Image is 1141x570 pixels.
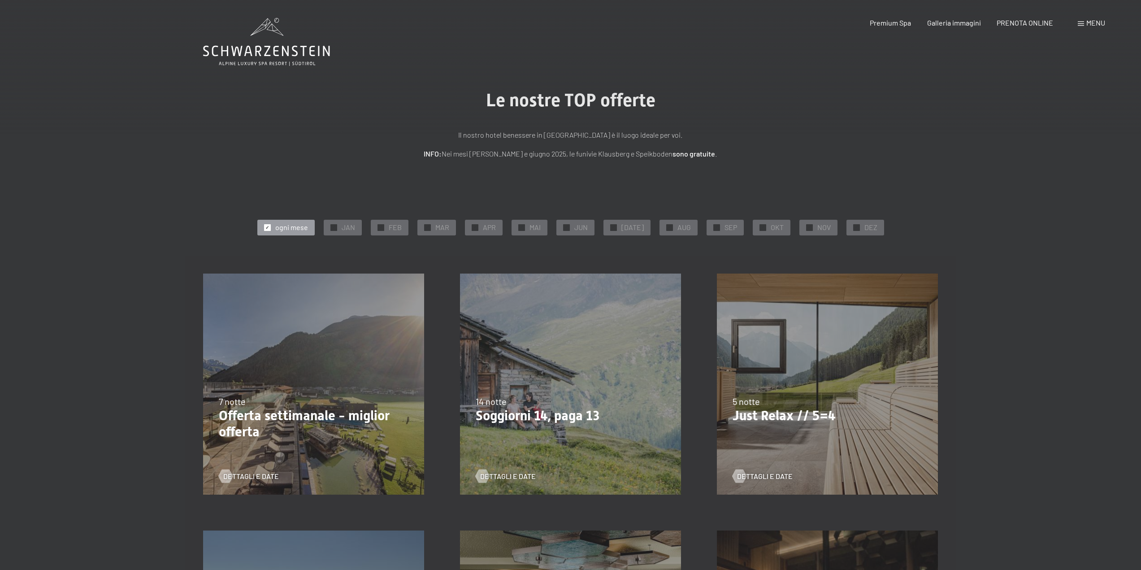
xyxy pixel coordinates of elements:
[389,222,402,232] span: FEB
[476,396,507,407] span: 14 notte
[219,396,246,407] span: 7 notte
[725,222,737,232] span: SEP
[621,222,644,232] span: [DATE]
[483,222,496,232] span: APR
[425,224,429,231] span: ✓
[480,471,536,481] span: Dettagli e Date
[715,224,718,231] span: ✓
[612,224,615,231] span: ✓
[817,222,831,232] span: NOV
[435,222,449,232] span: MAR
[677,222,691,232] span: AUG
[265,224,269,231] span: ✓
[347,148,795,160] p: Nei mesi [PERSON_NAME] e giugno 2025, le funivie Klausberg e Speikboden .
[564,224,568,231] span: ✓
[733,396,760,407] span: 5 notte
[476,471,536,481] a: Dettagli e Date
[927,18,981,27] a: Galleria immagini
[870,18,911,27] a: Premium Spa
[476,408,665,424] p: Soggiorni 14, paga 13
[424,149,442,158] strong: INFO:
[347,129,795,141] p: Il nostro hotel benessere in [GEOGRAPHIC_DATA] è il luogo ideale per voi.
[864,222,877,232] span: DEZ
[342,222,355,232] span: JAN
[275,222,308,232] span: ogni mese
[855,224,858,231] span: ✓
[668,224,671,231] span: ✓
[733,471,793,481] a: Dettagli e Date
[761,224,764,231] span: ✓
[520,224,523,231] span: ✓
[529,222,541,232] span: MAI
[997,18,1053,27] a: PRENOTA ONLINE
[219,471,279,481] a: Dettagli e Date
[1086,18,1105,27] span: Menu
[223,471,279,481] span: Dettagli e Date
[574,222,588,232] span: JUN
[219,408,408,440] p: Offerta settimanale - miglior offerta
[737,471,793,481] span: Dettagli e Date
[379,224,382,231] span: ✓
[733,408,922,424] p: Just Relax // 5=4
[332,224,335,231] span: ✓
[807,224,811,231] span: ✓
[771,222,784,232] span: OKT
[672,149,715,158] strong: sono gratuite
[473,224,477,231] span: ✓
[486,90,655,111] span: Le nostre TOP offerte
